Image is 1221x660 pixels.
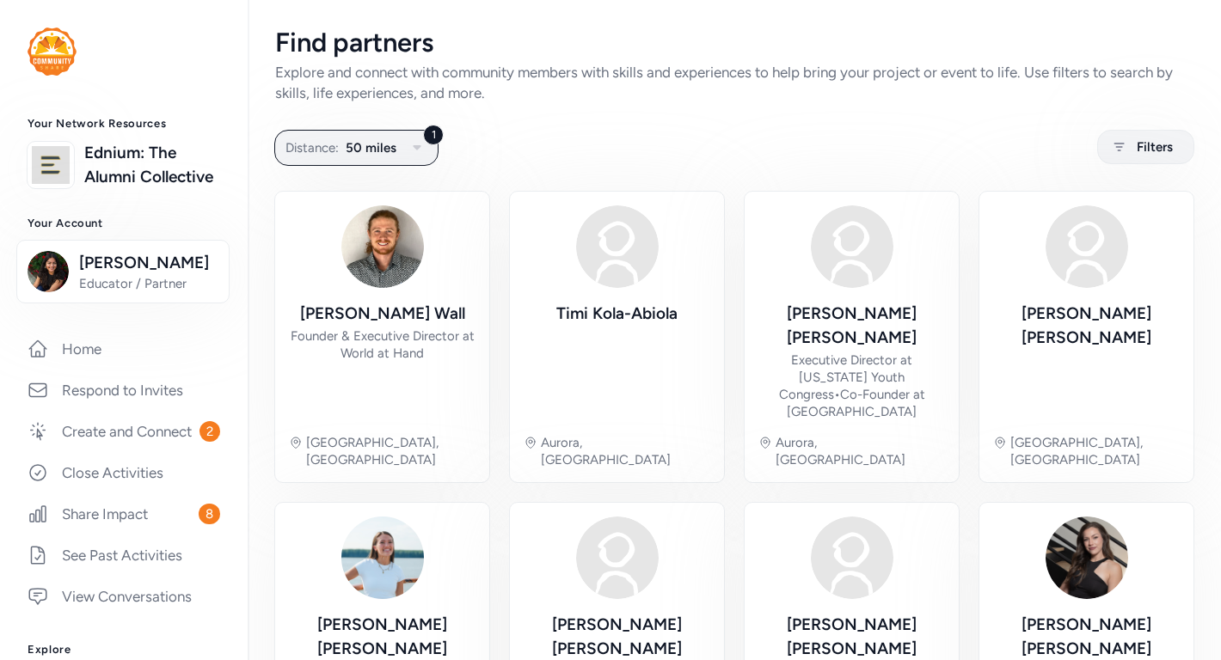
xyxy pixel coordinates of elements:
[341,516,424,599] img: Avatar
[1046,205,1128,288] img: Avatar
[14,454,234,492] a: Close Activities
[84,141,220,189] a: Ednium: The Alumni Collective
[993,302,1180,350] div: [PERSON_NAME] [PERSON_NAME]
[834,387,840,402] span: •
[300,302,465,326] div: [PERSON_NAME] Wall
[758,351,945,420] div: Executive Director at [US_STATE] Youth Congress Co-Founder at [GEOGRAPHIC_DATA]
[811,516,893,599] img: Avatar
[1010,434,1180,468] div: [GEOGRAPHIC_DATA], [GEOGRAPHIC_DATA]
[541,434,710,468] div: Aurora, [GEOGRAPHIC_DATA]
[1046,516,1128,599] img: Avatar
[556,302,678,326] div: Timi Kola-Abiola
[14,330,234,368] a: Home
[14,495,234,533] a: Share Impact8
[306,434,476,468] div: [GEOGRAPHIC_DATA], [GEOGRAPHIC_DATA]
[28,217,220,230] h3: Your Account
[341,205,424,288] img: Avatar
[776,434,945,468] div: Aurora, [GEOGRAPHIC_DATA]
[275,27,1193,58] div: Find partners
[16,240,230,303] button: [PERSON_NAME]Educator / Partner
[28,643,220,657] h3: Explore
[14,577,234,615] a: View Conversations
[28,117,220,131] h3: Your Network Resources
[274,130,439,166] button: 1Distance:50 miles
[14,371,234,409] a: Respond to Invites
[423,125,444,145] div: 1
[758,302,945,350] div: [PERSON_NAME] [PERSON_NAME]
[289,327,476,362] div: Founder & Executive Director at World at Hand
[32,146,70,184] img: logo
[576,516,659,599] img: Avatar
[811,205,893,288] img: Avatar
[1137,137,1173,157] span: Filters
[79,275,218,292] span: Educator / Partner
[275,62,1193,103] div: Explore and connect with community members with skills and experiences to help bring your project...
[199,504,220,524] span: 8
[79,251,218,275] span: [PERSON_NAME]
[14,536,234,574] a: See Past Activities
[576,205,659,288] img: Avatar
[199,421,220,442] span: 2
[28,27,77,76] img: logo
[346,137,396,158] span: 50 miles
[285,137,339,158] span: Distance:
[14,412,234,450] a: Create and Connect2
